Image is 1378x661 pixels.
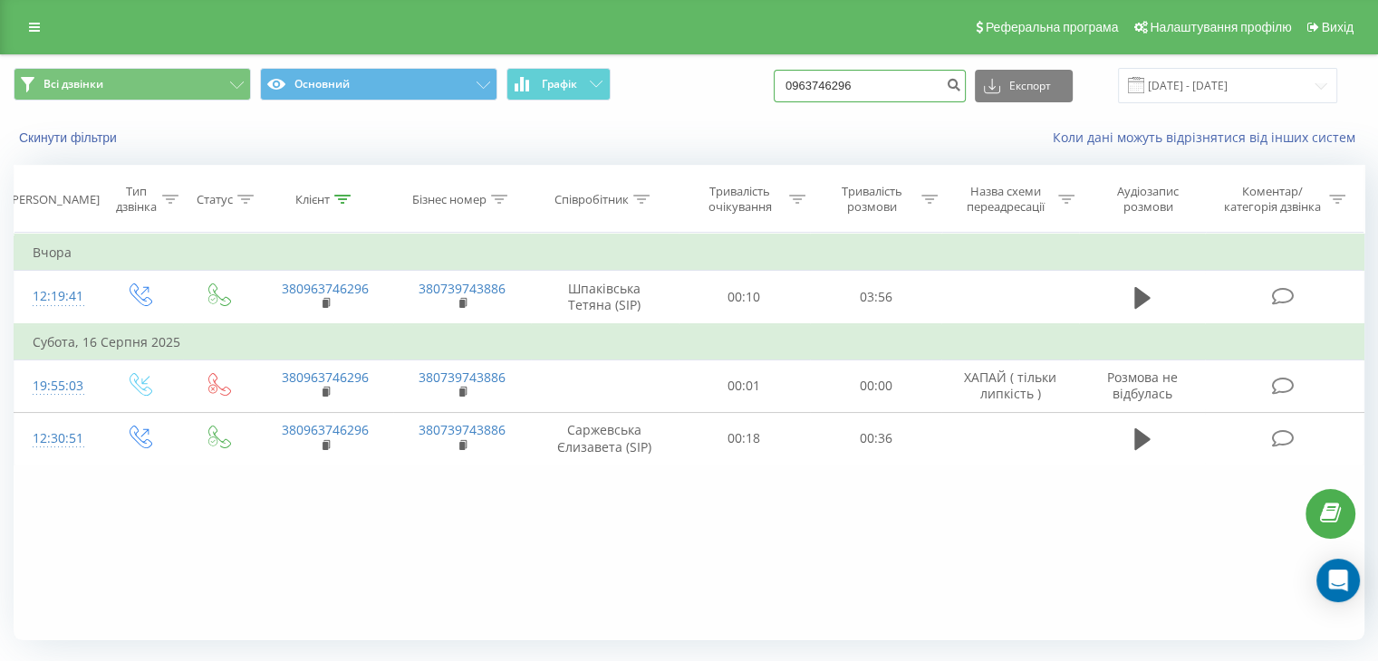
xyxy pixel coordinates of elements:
[975,70,1073,102] button: Експорт
[33,279,81,314] div: 12:19:41
[33,421,81,456] div: 12:30:51
[114,184,157,215] div: Тип дзвінка
[774,70,966,102] input: Пошук за номером
[1053,129,1364,146] a: Коли дані можуть відрізнятися вiд інших систем
[531,412,679,465] td: Саржевська Єлизавета (SIP)
[506,68,611,101] button: Графік
[810,412,941,465] td: 00:36
[554,192,629,207] div: Співробітник
[1219,184,1325,215] div: Коментар/категорія дзвінка
[695,184,785,215] div: Тривалість очікування
[679,412,810,465] td: 00:18
[1150,20,1291,34] span: Налаштування профілю
[282,280,369,297] a: 380963746296
[679,359,810,412] td: 00:01
[1095,184,1201,215] div: Аудіозапис розмови
[679,271,810,324] td: 00:10
[810,359,941,412] td: 00:00
[282,369,369,386] a: 380963746296
[986,20,1119,34] span: Реферальна програма
[43,77,103,91] span: Всі дзвінки
[826,184,917,215] div: Тривалість розмови
[33,369,81,404] div: 19:55:03
[542,78,577,91] span: Графік
[1107,369,1178,402] span: Розмова не відбулась
[14,129,126,146] button: Скинути фільтри
[959,184,1054,215] div: Назва схеми переадресації
[531,271,679,324] td: Шпаківська Тетяна (SIP)
[419,421,506,438] a: 380739743886
[941,359,1078,412] td: ХАПАЙ ( тільки липкість )
[14,235,1364,271] td: Вчора
[419,280,506,297] a: 380739743886
[295,192,330,207] div: Клієнт
[1322,20,1354,34] span: Вихід
[8,192,100,207] div: [PERSON_NAME]
[14,68,251,101] button: Всі дзвінки
[810,271,941,324] td: 03:56
[260,68,497,101] button: Основний
[197,192,233,207] div: Статус
[14,324,1364,360] td: Субота, 16 Серпня 2025
[282,421,369,438] a: 380963746296
[419,369,506,386] a: 380739743886
[1316,559,1360,602] div: Open Intercom Messenger
[412,192,487,207] div: Бізнес номер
